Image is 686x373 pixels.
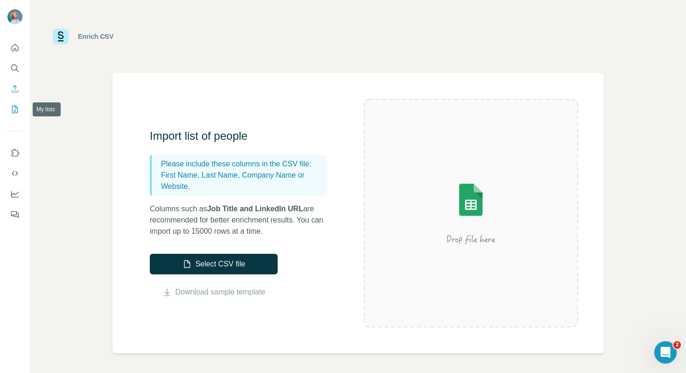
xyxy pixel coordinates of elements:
button: Enrich CSV [7,80,22,97]
button: My lists [7,101,22,118]
span: Job Title and LinkedIn URL [207,205,303,213]
div: Enrich CSV [78,32,113,41]
button: Feedback [7,206,22,223]
button: Dashboard [7,186,22,202]
button: Search [7,60,22,77]
p: First Name, Last Name, Company Name or Website. [161,170,323,192]
a: Download sample template [175,287,266,298]
span: 2 [673,341,681,349]
button: Use Surfe on LinkedIn [7,144,22,161]
img: Surfe Illustration - Drop file here or select below [387,157,555,269]
button: Select CSV file [150,254,278,274]
button: Download sample template [150,287,278,298]
p: Columns such as are recommended for better enrichment results. You can import up to 15000 rows at... [150,203,336,237]
button: Use Surfe API [7,165,22,182]
img: Avatar [7,9,22,24]
p: Please include these columns in the CSV file: [161,158,323,170]
button: Quick start [7,39,22,56]
img: Surfe Logo [53,29,69,44]
iframe: Intercom live chat [654,341,677,364]
h3: Import list of people [150,129,336,143]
